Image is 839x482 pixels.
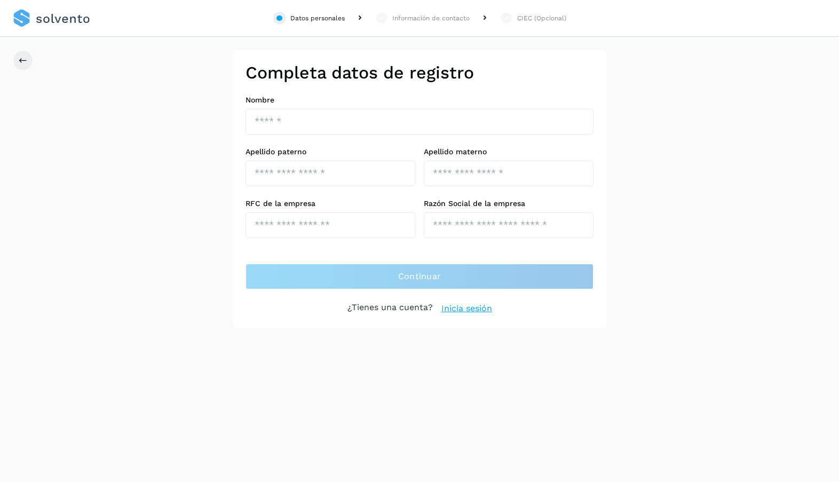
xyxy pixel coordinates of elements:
[246,264,593,289] button: Continuar
[290,13,345,23] div: Datos personales
[424,147,593,156] label: Apellido materno
[246,96,593,105] label: Nombre
[246,62,593,83] h2: Completa datos de registro
[347,302,433,315] p: ¿Tienes una cuenta?
[246,147,415,156] label: Apellido paterno
[392,13,470,23] div: Información de contacto
[441,302,492,315] a: Inicia sesión
[246,199,415,208] label: RFC de la empresa
[517,13,566,23] div: CIEC (Opcional)
[398,271,441,282] span: Continuar
[424,199,593,208] label: Razón Social de la empresa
